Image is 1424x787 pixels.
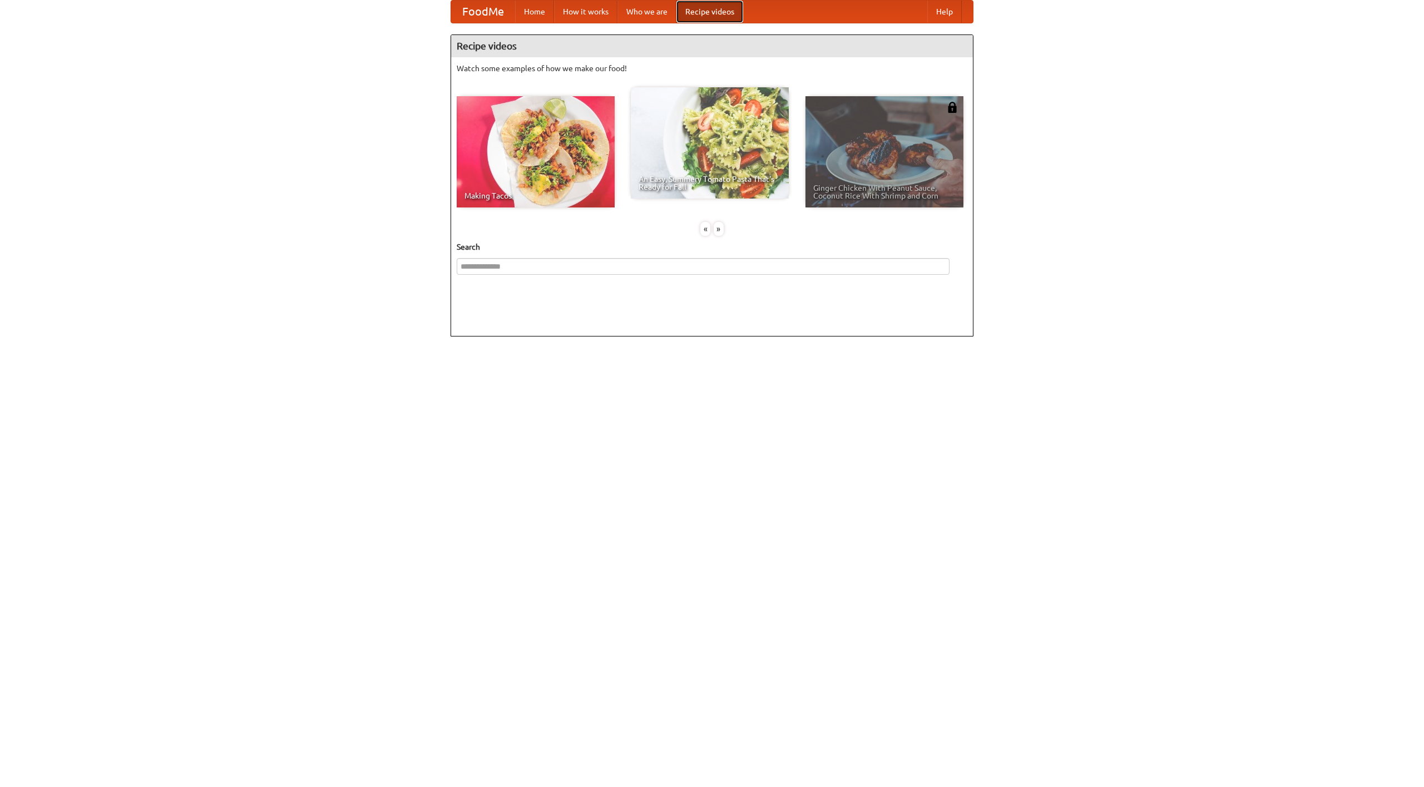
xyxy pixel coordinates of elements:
span: An Easy, Summery Tomato Pasta That's Ready for Fall [639,175,781,191]
div: « [700,222,710,236]
img: 483408.png [947,102,958,113]
a: An Easy, Summery Tomato Pasta That's Ready for Fall [631,87,789,199]
a: How it works [554,1,617,23]
a: Making Tacos [457,96,615,207]
span: Making Tacos [464,192,607,200]
a: Home [515,1,554,23]
p: Watch some examples of how we make our food! [457,63,967,74]
div: » [714,222,724,236]
a: Who we are [617,1,676,23]
a: Recipe videos [676,1,743,23]
a: FoodMe [451,1,515,23]
h5: Search [457,241,967,253]
h4: Recipe videos [451,35,973,57]
a: Help [927,1,962,23]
